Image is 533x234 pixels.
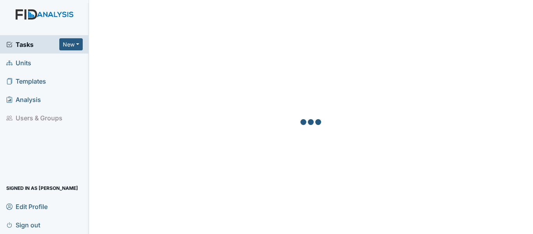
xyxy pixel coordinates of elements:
[6,200,48,213] span: Edit Profile
[6,57,31,69] span: Units
[6,219,40,231] span: Sign out
[6,75,46,87] span: Templates
[6,93,41,105] span: Analysis
[59,38,83,50] button: New
[6,182,78,194] span: Signed in as [PERSON_NAME]
[6,40,59,49] a: Tasks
